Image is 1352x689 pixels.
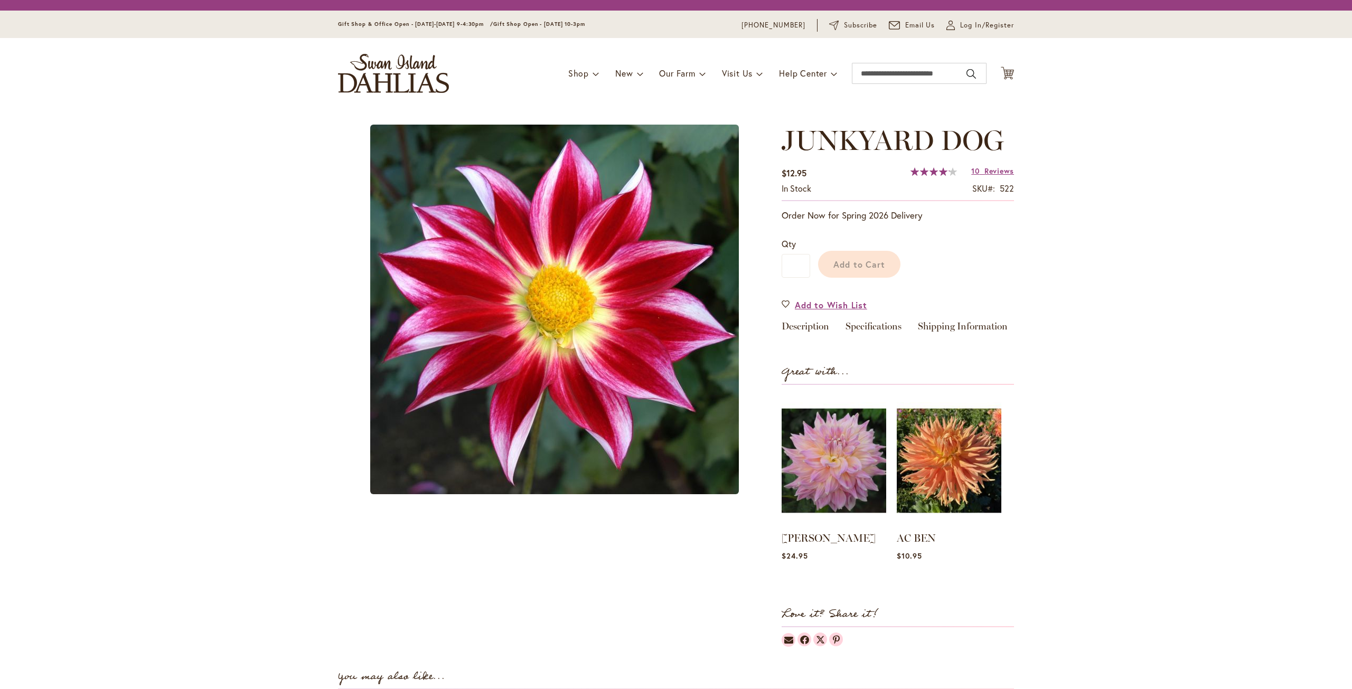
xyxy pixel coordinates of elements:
[782,183,811,194] span: In stock
[889,20,935,31] a: Email Us
[829,20,877,31] a: Subscribe
[897,395,1001,526] img: AC BEN
[897,551,922,561] span: $10.95
[615,68,633,79] span: New
[782,606,878,623] strong: Love it? Share it!
[829,633,843,646] a: Dahlias on Pinterest
[782,322,1014,337] div: Detailed Product Info
[897,532,936,544] a: AC BEN
[972,183,995,194] strong: SKU
[946,20,1014,31] a: Log In/Register
[846,322,902,337] a: Specifications
[782,299,867,311] a: Add to Wish List
[782,363,849,381] strong: Great with...
[782,532,876,544] a: [PERSON_NAME]
[370,125,739,494] img: main product photo
[659,68,695,79] span: Our Farm
[797,633,811,646] a: Dahlias on Facebook
[338,668,445,685] strong: You may also like...
[782,183,811,195] div: Availability
[918,322,1008,337] a: Shipping Information
[741,20,805,31] a: [PHONE_NUMBER]
[1000,183,1014,195] div: 522
[795,299,867,311] span: Add to Wish List
[813,633,827,646] a: Dahlias on Twitter
[984,166,1014,176] span: Reviews
[844,20,877,31] span: Subscribe
[782,551,808,561] span: $24.95
[568,68,589,79] span: Shop
[779,68,827,79] span: Help Center
[966,65,976,82] button: Search
[971,166,1014,176] a: 10 Reviews
[782,209,1014,222] p: Order Now for Spring 2026 Delivery
[782,238,796,249] span: Qty
[338,21,493,27] span: Gift Shop & Office Open - [DATE]-[DATE] 9-4:30pm /
[782,124,1004,157] span: JUNKYARD DOG
[782,322,829,337] a: Description
[493,21,585,27] span: Gift Shop Open - [DATE] 10-3pm
[782,395,886,526] img: MINGUS PHILIP SR
[905,20,935,31] span: Email Us
[960,20,1014,31] span: Log In/Register
[971,166,979,176] span: 10
[722,68,753,79] span: Visit Us
[910,167,957,176] div: 84%
[782,167,806,178] span: $12.95
[338,54,449,93] a: store logo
